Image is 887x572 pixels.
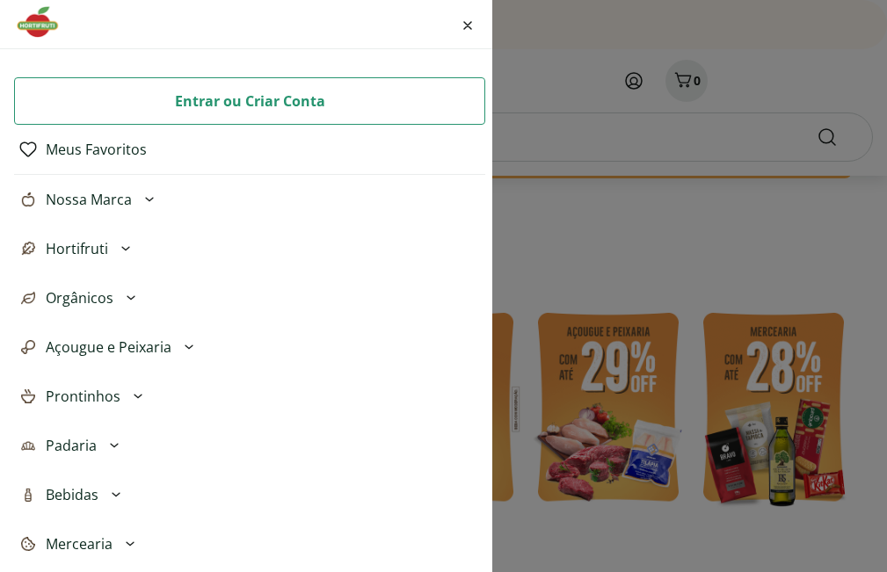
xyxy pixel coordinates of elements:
button: Nossa Marca [14,175,485,224]
span: Hortifruti [46,238,108,259]
span: Padaria [46,435,97,456]
span: Mercearia [46,533,113,554]
span: Entrar ou Criar Conta [175,91,325,112]
button: Hortifruti [14,224,485,273]
button: Prontinhos [14,372,485,421]
span: Bebidas [46,484,98,505]
button: Açougue e Peixaria [14,322,485,372]
span: Orgânicos [46,287,113,308]
button: Entrar ou Criar Conta [14,77,485,125]
button: Fechar menu [457,4,478,46]
img: Hortifruti [14,4,73,40]
span: Prontinhos [46,386,120,407]
button: Mercearia [14,519,485,568]
a: Meus Favoritos [46,139,147,160]
button: Bebidas [14,470,485,519]
span: Nossa Marca [46,189,132,210]
span: Açougue e Peixaria [46,337,171,358]
button: Orgânicos [14,273,485,322]
button: Padaria [14,421,485,470]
